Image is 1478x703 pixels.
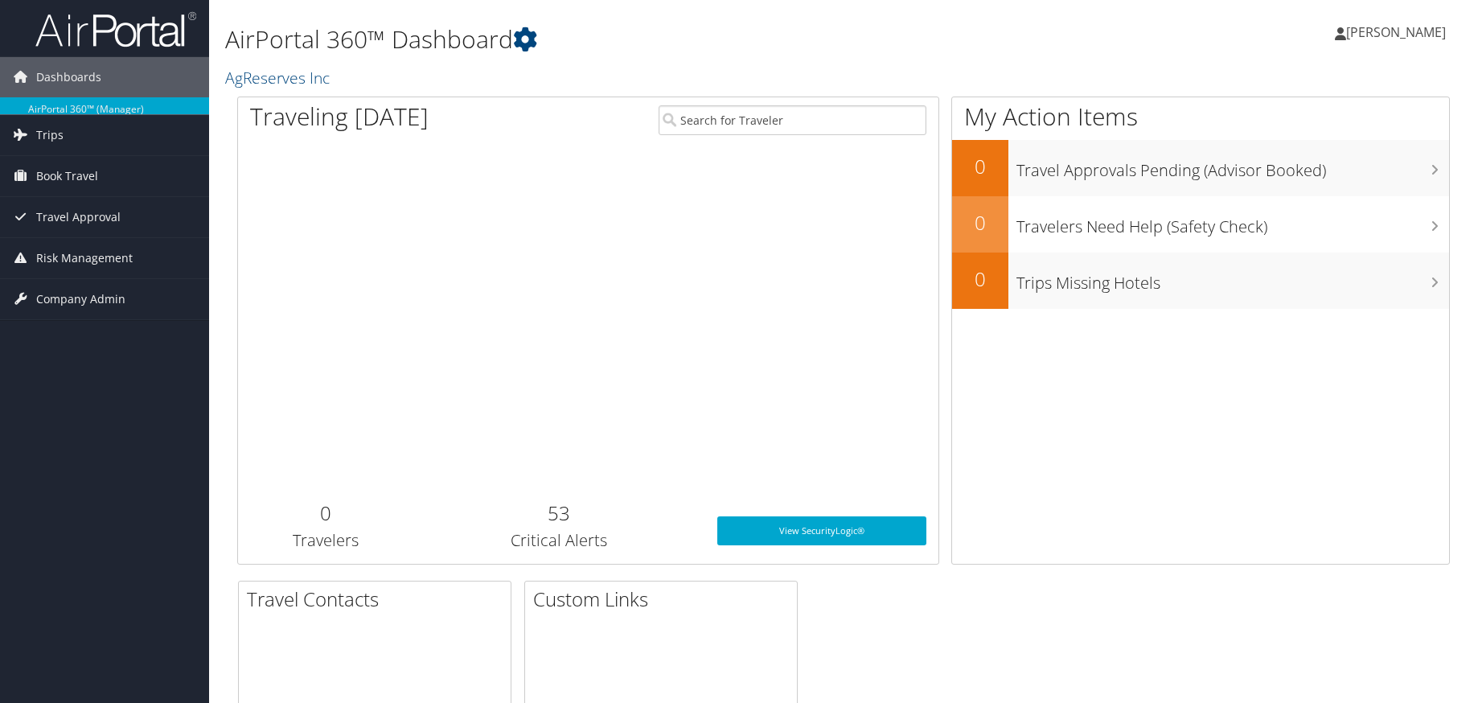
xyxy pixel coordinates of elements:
[36,115,64,155] span: Trips
[1346,23,1446,41] span: [PERSON_NAME]
[250,499,401,527] h2: 0
[225,67,334,88] a: AgReserves Inc
[1016,264,1449,294] h3: Trips Missing Hotels
[952,265,1008,293] h2: 0
[952,153,1008,180] h2: 0
[425,529,693,552] h3: Critical Alerts
[717,516,926,545] a: View SecurityLogic®
[36,238,133,278] span: Risk Management
[1016,151,1449,182] h3: Travel Approvals Pending (Advisor Booked)
[250,529,401,552] h3: Travelers
[425,499,693,527] h2: 53
[952,100,1449,134] h1: My Action Items
[952,140,1449,196] a: 0Travel Approvals Pending (Advisor Booked)
[36,156,98,196] span: Book Travel
[247,586,511,613] h2: Travel Contacts
[952,196,1449,253] a: 0Travelers Need Help (Safety Check)
[659,105,926,135] input: Search for Traveler
[36,197,121,237] span: Travel Approval
[225,23,1049,56] h1: AirPortal 360™ Dashboard
[1335,8,1462,56] a: [PERSON_NAME]
[36,279,125,319] span: Company Admin
[250,100,429,134] h1: Traveling [DATE]
[952,209,1008,236] h2: 0
[952,253,1449,309] a: 0Trips Missing Hotels
[1016,208,1449,238] h3: Travelers Need Help (Safety Check)
[35,10,196,48] img: airportal-logo.png
[36,57,101,97] span: Dashboards
[533,586,797,613] h2: Custom Links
